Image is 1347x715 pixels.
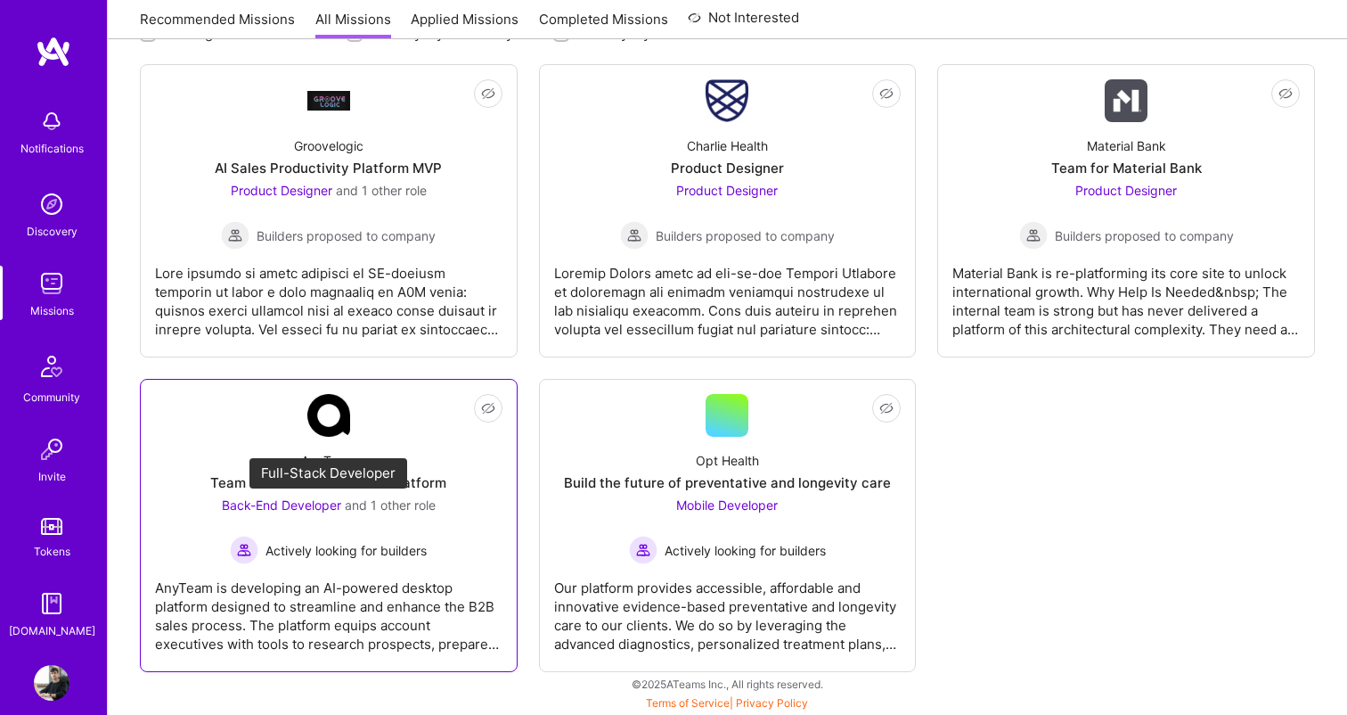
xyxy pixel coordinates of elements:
img: Community [30,345,73,388]
a: Company LogoMaterial BankTeam for Material BankProduct Designer Builders proposed to companyBuild... [952,79,1300,342]
a: Completed Missions [539,10,668,39]
img: logo [36,36,71,68]
div: Team for AI-Powered Sales Platform [210,473,446,492]
img: teamwork [34,266,69,301]
a: Company LogoGroovelogicAI Sales Productivity Platform MVPProduct Designer and 1 other roleBuilder... [155,79,502,342]
span: | [646,696,808,710]
div: Notifications [20,139,84,158]
div: [DOMAIN_NAME] [9,621,95,640]
img: Actively looking for builders [230,536,258,564]
div: Missions [30,301,74,320]
span: Back-End Developer [222,497,341,513]
div: Material Bank [1087,136,1166,155]
i: icon EyeClosed [879,401,894,415]
img: User Avatar [34,665,69,701]
div: Product Designer [671,159,784,177]
span: Mobile Developer [676,497,778,513]
img: Invite [34,431,69,467]
img: bell [34,103,69,139]
span: and 1 other role [345,497,436,513]
div: Build the future of preventative and longevity care [564,473,891,492]
div: © 2025 ATeams Inc., All rights reserved. [107,662,1347,706]
a: Company LogoCharlie HealthProduct DesignerProduct Designer Builders proposed to companyBuilders p... [554,79,902,342]
img: tokens [41,518,62,535]
img: Company Logo [706,79,748,122]
span: Actively looking for builders [265,541,427,560]
a: Privacy Policy [736,696,808,710]
span: Product Designer [676,183,778,198]
img: guide book [34,586,69,621]
div: Tokens [34,542,70,561]
div: Loremip Dolors ametc ad eli-se-doe Tempori Utlabore et doloremagn ali enimadm veniamqui nostrudex... [554,250,902,339]
span: Product Designer [1075,183,1177,198]
i: icon EyeClosed [879,86,894,101]
div: Groovelogic [294,136,363,155]
div: Our platform provides accessible, affordable and innovative evidence-based preventative and longe... [554,564,902,653]
span: Actively looking for builders [665,541,826,560]
span: Builders proposed to company [656,226,835,245]
a: All Missions [315,10,391,39]
div: Charlie Health [687,136,768,155]
img: Builders proposed to company [1019,221,1048,250]
a: Recommended Missions [140,10,295,39]
span: Product Designer [231,183,332,198]
i: icon EyeClosed [481,86,495,101]
img: discovery [34,186,69,222]
a: Company LogoAnyTeamTeam for AI-Powered Sales PlatformBack-End Developer and 1 other roleActively ... [155,394,502,657]
div: Opt Health [696,451,759,470]
a: Not Interested [688,7,799,39]
img: Company Logo [1105,79,1147,122]
i: icon EyeClosed [481,401,495,415]
a: Applied Missions [411,10,518,39]
img: Company Logo [307,394,350,437]
div: Material Bank is re-platforming its core site to unlock international growth. Why Help Is Needed&... [952,250,1300,339]
a: User Avatar [29,665,74,701]
div: AnyTeam is developing an AI-powered desktop platform designed to streamline and enhance the B2B s... [155,564,502,653]
a: Terms of Service [646,696,730,710]
span: Builders proposed to company [1055,226,1234,245]
div: Lore ipsumdo si ametc adipisci el SE-doeiusm temporin ut labor e dolo magnaaliq en A0M venia: qui... [155,250,502,339]
div: Community [23,388,80,407]
img: Actively looking for builders [629,536,657,564]
div: AI Sales Productivity Platform MVP [215,159,442,177]
div: Discovery [27,222,78,241]
span: and 1 other role [336,183,427,198]
img: Company Logo [307,91,350,110]
div: Team for Material Bank [1051,159,1202,177]
i: icon EyeClosed [1278,86,1293,101]
span: Builders proposed to company [257,226,436,245]
div: Invite [38,467,66,486]
img: Builders proposed to company [620,221,649,250]
img: Builders proposed to company [221,221,249,250]
div: AnyTeam [301,451,355,470]
a: Opt HealthBuild the future of preventative and longevity careMobile Developer Actively looking fo... [554,394,902,657]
